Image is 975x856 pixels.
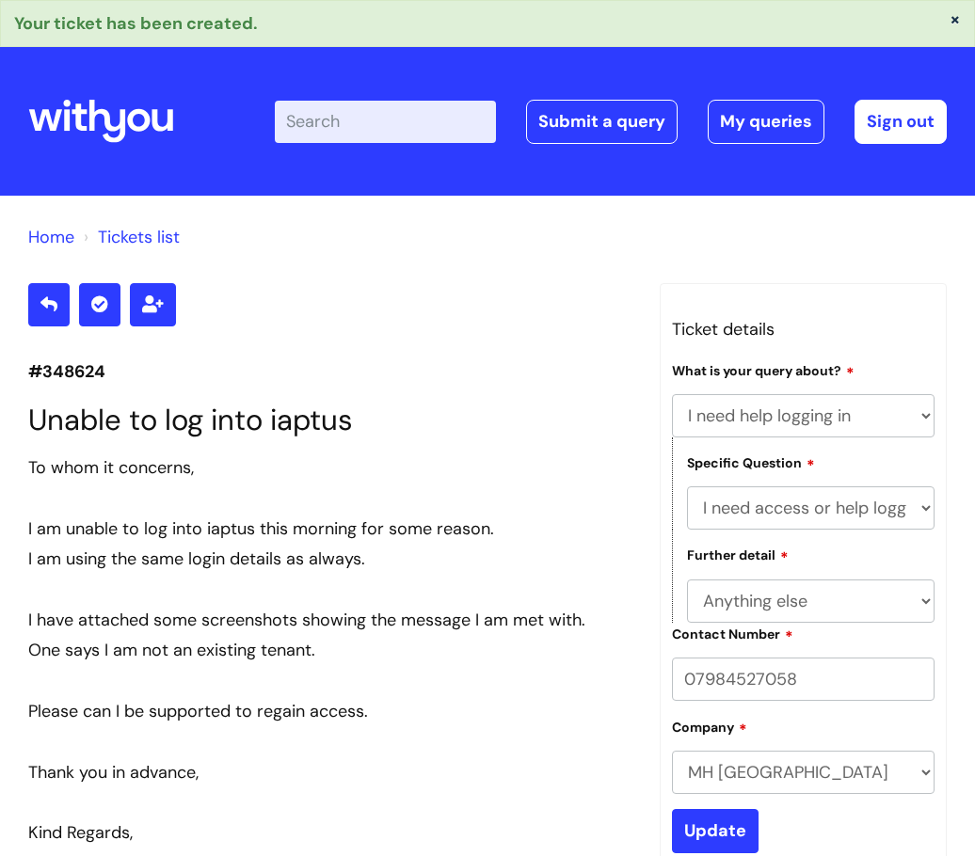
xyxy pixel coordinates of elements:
a: My queries [708,100,824,143]
input: Update [672,809,759,852]
button: × [950,10,961,27]
a: Home [28,226,74,248]
label: Contact Number [672,624,793,642]
li: Tickets list [79,222,180,252]
div: I am using the same login details as always. [28,544,631,574]
label: Specific Question [687,452,815,471]
li: Solution home [28,222,74,252]
a: Sign out [855,100,947,143]
input: Search [275,101,496,142]
label: What is your query about? [672,360,855,379]
div: Kind Regards, [28,817,631,848]
div: I have attached some screenshots showing the message I am met with. [28,605,631,635]
h1: Unable to log into iaptus [28,403,631,437]
div: I am unable to log into iaptus this morning for some reason. [28,514,631,544]
div: One says I am not an existing tenant. [28,635,631,665]
label: Further detail [687,545,789,563]
div: | - [275,100,947,143]
h3: Ticket details [672,314,935,344]
div: To whom it concerns, [28,452,631,483]
a: Submit a query [526,100,678,143]
a: Tickets list [98,226,180,248]
div: Thank you in advance, [28,757,631,787]
p: #348624 [28,357,631,387]
div: Please can I be supported to regain access. [28,696,631,726]
label: Company [672,717,747,736]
